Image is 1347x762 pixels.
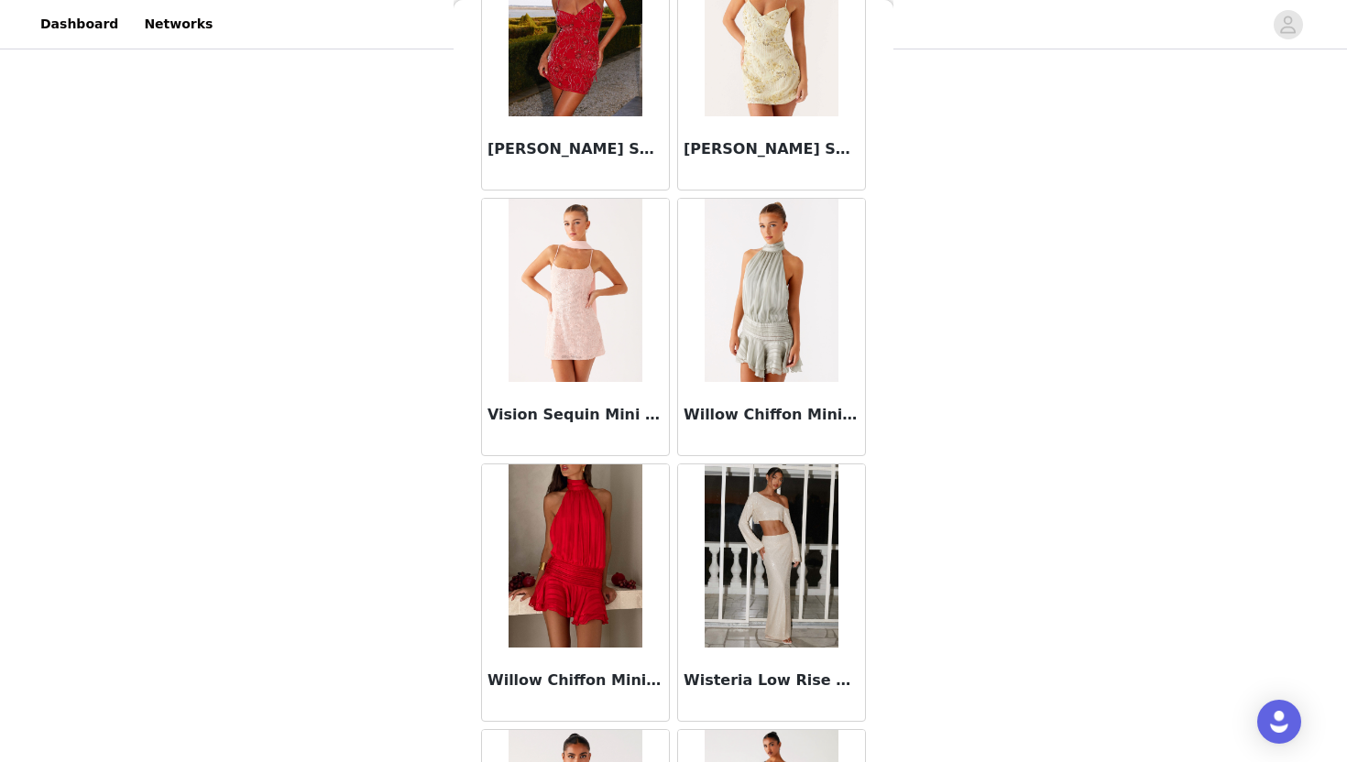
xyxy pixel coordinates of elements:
h3: Willow Chiffon Mini Dress - Red [487,669,663,691]
div: Open Intercom Messenger [1257,700,1301,744]
div: avatar [1279,10,1297,39]
h3: [PERSON_NAME] Sequin Cami Mini Dress - Red [487,138,663,160]
h3: [PERSON_NAME] Sequin Cami Mini Dress - Yellow [684,138,860,160]
img: Vision Sequin Mini Dress - Pink [509,199,641,382]
img: Willow Chiffon Mini Dress - Red [509,464,641,648]
img: Willow Chiffon Mini Dress - Green [705,199,838,382]
a: Networks [133,4,224,45]
h3: Vision Sequin Mini Dress - Pink [487,404,663,426]
img: Wisteria Low Rise Sequin Maxi Skirt - Champagne [705,464,838,648]
h3: Willow Chiffon Mini Dress - Green [684,404,860,426]
a: Dashboard [29,4,129,45]
h3: Wisteria Low Rise Sequin Maxi Skirt - Champagne [684,669,860,691]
